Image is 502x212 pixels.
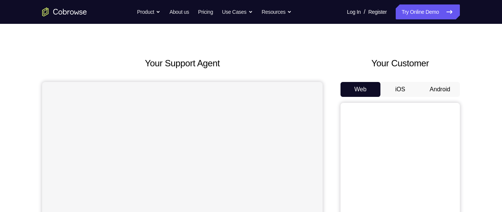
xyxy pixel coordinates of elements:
[347,4,361,19] a: Log In
[262,4,292,19] button: Resources
[42,7,87,16] a: Go to the home page
[341,82,380,97] button: Web
[169,4,189,19] a: About us
[341,57,460,70] h2: Your Customer
[222,4,252,19] button: Use Cases
[364,7,365,16] span: /
[368,4,387,19] a: Register
[42,57,323,70] h2: Your Support Agent
[198,4,213,19] a: Pricing
[396,4,460,19] a: Try Online Demo
[380,82,420,97] button: iOS
[137,4,161,19] button: Product
[420,82,460,97] button: Android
